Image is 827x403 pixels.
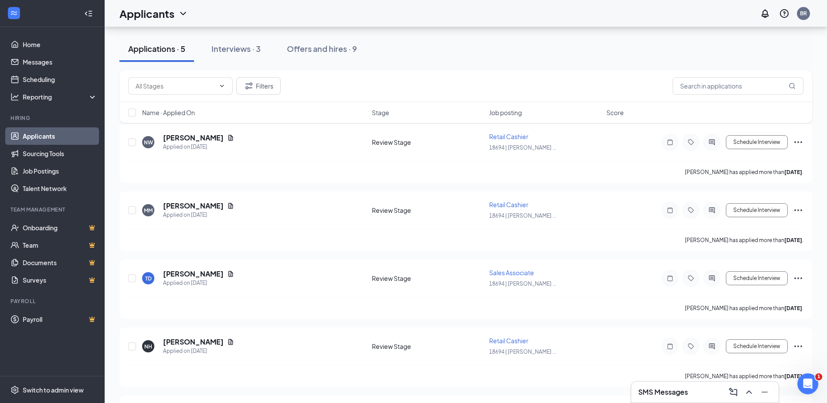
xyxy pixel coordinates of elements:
[758,385,772,399] button: Minimize
[163,279,234,287] div: Applied on [DATE]
[728,387,739,397] svg: ComposeMessage
[163,337,224,347] h5: [PERSON_NAME]
[726,339,788,353] button: Schedule Interview
[10,92,19,101] svg: Analysis
[372,342,484,351] div: Review Stage
[707,207,717,214] svg: ActiveChat
[489,337,528,345] span: Retail Cashier
[815,373,822,380] span: 1
[23,311,97,328] a: PayrollCrown
[372,206,484,215] div: Review Stage
[784,305,802,311] b: [DATE]
[793,273,803,283] svg: Ellipses
[23,145,97,162] a: Sourcing Tools
[707,139,717,146] svg: ActiveChat
[144,139,153,146] div: NW
[163,133,224,143] h5: [PERSON_NAME]
[10,9,18,17] svg: WorkstreamLogo
[23,219,97,236] a: OnboardingCrown
[489,144,556,151] span: 18694 | [PERSON_NAME] ...
[685,372,803,380] p: [PERSON_NAME] has applied more than .
[23,271,97,289] a: SurveysCrown
[800,10,807,17] div: BR
[638,387,688,397] h3: SMS Messages
[784,169,802,175] b: [DATE]
[686,207,696,214] svg: Tag
[793,205,803,215] svg: Ellipses
[227,338,234,345] svg: Document
[23,254,97,271] a: DocumentsCrown
[686,275,696,282] svg: Tag
[779,8,790,19] svg: QuestionInfo
[744,387,754,397] svg: ChevronUp
[218,82,225,89] svg: ChevronDown
[163,269,224,279] h5: [PERSON_NAME]
[606,108,624,117] span: Score
[163,211,234,219] div: Applied on [DATE]
[784,237,802,243] b: [DATE]
[707,275,717,282] svg: ActiveChat
[136,81,215,91] input: All Stages
[707,343,717,350] svg: ActiveChat
[760,8,770,19] svg: Notifications
[797,373,818,394] iframe: Intercom live chat
[686,343,696,350] svg: Tag
[489,201,528,208] span: Retail Cashier
[10,206,95,213] div: Team Management
[23,386,84,394] div: Switch to admin view
[793,137,803,147] svg: Ellipses
[726,135,788,149] button: Schedule Interview
[10,297,95,305] div: Payroll
[144,207,153,214] div: MM
[489,133,528,140] span: Retail Cashier
[163,143,234,151] div: Applied on [DATE]
[227,270,234,277] svg: Document
[793,341,803,352] svg: Ellipses
[142,108,195,117] span: Name · Applied On
[726,271,788,285] button: Schedule Interview
[686,139,696,146] svg: Tag
[685,236,803,244] p: [PERSON_NAME] has applied more than .
[489,269,534,277] span: Sales Associate
[163,347,234,355] div: Applied on [DATE]
[10,114,95,122] div: Hiring
[236,77,281,95] button: Filter Filters
[84,9,93,18] svg: Collapse
[227,134,234,141] svg: Document
[673,77,803,95] input: Search in applications
[144,343,152,350] div: NH
[23,236,97,254] a: TeamCrown
[23,180,97,197] a: Talent Network
[665,139,675,146] svg: Note
[23,92,98,101] div: Reporting
[23,162,97,180] a: Job Postings
[372,138,484,147] div: Review Stage
[227,202,234,209] svg: Document
[665,275,675,282] svg: Note
[685,304,803,312] p: [PERSON_NAME] has applied more than .
[163,201,224,211] h5: [PERSON_NAME]
[665,343,675,350] svg: Note
[128,43,185,54] div: Applications · 5
[178,8,188,19] svg: ChevronDown
[665,207,675,214] svg: Note
[489,280,556,287] span: 18694 | [PERSON_NAME] ...
[726,385,740,399] button: ComposeMessage
[742,385,756,399] button: ChevronUp
[489,108,522,117] span: Job posting
[287,43,357,54] div: Offers and hires · 9
[759,387,770,397] svg: Minimize
[489,212,556,219] span: 18694 | [PERSON_NAME] ...
[10,386,19,394] svg: Settings
[372,108,389,117] span: Stage
[372,274,484,283] div: Review Stage
[23,36,97,53] a: Home
[784,373,802,379] b: [DATE]
[23,71,97,88] a: Scheduling
[23,53,97,71] a: Messages
[145,275,152,282] div: TD
[489,348,556,355] span: 18694 | [PERSON_NAME] ...
[119,6,174,21] h1: Applicants
[726,203,788,217] button: Schedule Interview
[789,82,796,89] svg: MagnifyingGlass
